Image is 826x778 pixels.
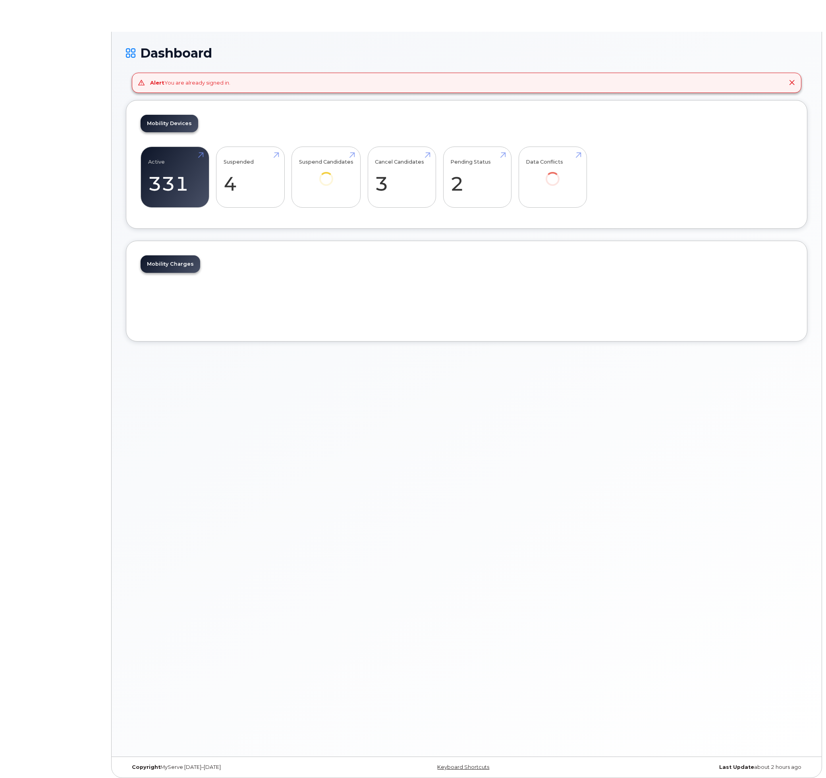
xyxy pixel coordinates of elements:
a: Suspended 4 [224,151,277,203]
div: MyServe [DATE]–[DATE] [126,764,353,770]
a: Mobility Devices [141,115,198,132]
div: about 2 hours ago [580,764,807,770]
div: You are already signed in. [150,79,230,87]
a: Suspend Candidates [299,151,353,197]
a: Keyboard Shortcuts [437,764,489,770]
a: Pending Status 2 [450,151,504,203]
a: Active 331 [148,151,202,203]
strong: Copyright [132,764,160,770]
a: Data Conflicts [526,151,579,197]
strong: Alert [150,79,164,86]
a: Mobility Charges [141,255,200,273]
strong: Last Update [719,764,754,770]
a: Cancel Candidates 3 [375,151,428,203]
h1: Dashboard [126,46,807,60]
